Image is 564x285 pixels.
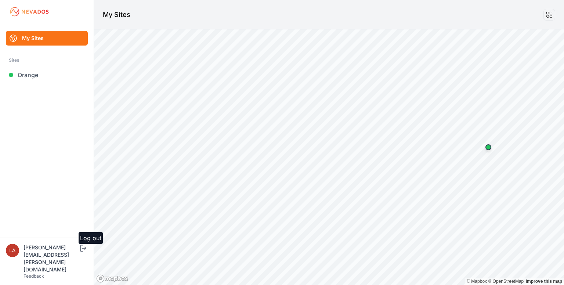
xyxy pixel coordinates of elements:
img: lance.dingwall@greenskies.com [6,244,19,257]
a: Feedback [23,273,44,279]
a: Mapbox logo [96,274,129,283]
div: Map marker [481,140,496,155]
h1: My Sites [103,10,130,20]
a: Map feedback [526,279,562,284]
img: Nevados [9,6,50,18]
a: Orange [6,68,88,82]
canvas: Map [94,29,564,285]
a: OpenStreetMap [488,279,524,284]
div: [PERSON_NAME][EMAIL_ADDRESS][PERSON_NAME][DOMAIN_NAME] [23,244,79,273]
div: Sites [9,56,85,65]
a: My Sites [6,31,88,46]
a: Mapbox [467,279,487,284]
